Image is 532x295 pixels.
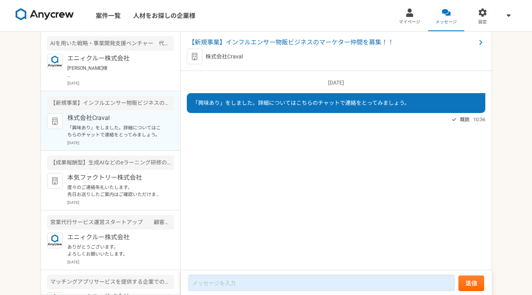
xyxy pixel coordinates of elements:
[188,38,476,47] span: 【新規事業】インフルエンサー物販ビジネスのマーケター仲間を募集！！
[67,140,174,146] p: [DATE]
[205,53,243,61] p: 株式会社Craval
[187,49,202,64] img: default_org_logo-42cde973f59100197ec2c8e796e4974ac8490bb5b08a0eb061ff975e4574aa76.png
[67,173,163,182] p: 本気ファクトリー株式会社
[67,124,163,138] p: 「興味あり」をしました。詳細についてはこちらのチャットで連絡をとってみましょう。
[67,65,163,79] p: [PERSON_NAME]様 ご連絡が遅くなってしまい、すみません。 ご興味をお持ちいただき、ありがとうございます。 本件、非常に多数の応募をいただいておりまして、社内で協議をしておりますので、...
[473,116,485,123] span: 10:36
[47,96,174,110] div: 【新規事業】インフルエンサー物販ビジネスのマーケター仲間を募集！！
[47,36,174,51] div: AIを用いた戦略・事業開発支援ベンチャー 代表のメンター（業務コンサルタント）
[47,233,63,248] img: logo_text_blue_01.png
[67,200,174,205] p: [DATE]
[67,244,163,258] p: ありがとうございます。 よろしくお願いいたします。
[67,259,174,265] p: [DATE]
[187,79,485,87] p: [DATE]
[435,19,457,25] span: メッセージ
[47,215,174,230] div: 営業代行サービス運営スタートアップ 顧客候補企業のご紹介業務
[193,100,410,106] span: 「興味あり」をしました。詳細についてはこちらのチャットで連絡をとってみましょう。
[16,8,74,21] img: 8DqYSo04kwAAAAASUVORK5CYII=
[67,54,163,63] p: エニィクルー株式会社
[47,155,174,170] div: 【成果報酬型】生成AIなどのeラーニング研修の商談トスアップ（営業顧問）
[460,115,469,124] span: 既読
[47,54,63,69] img: logo_text_blue_01.png
[67,80,174,86] p: [DATE]
[399,19,420,25] span: マイページ
[67,113,163,123] p: 株式会社Craval
[458,276,484,291] button: 送信
[47,275,174,289] div: マッチングアプリサービスを提供する企業でのPM、Pdmポジションを募集！
[478,19,487,25] span: 設定
[67,233,163,242] p: エニィクルー株式会社
[47,113,63,129] img: default_org_logo-42cde973f59100197ec2c8e796e4974ac8490bb5b08a0eb061ff975e4574aa76.png
[67,184,163,198] p: 度々のご連絡失礼いたします。 先日お送りしたご案内はご確認いただけましたでしょうか。 お忙しいところ恐縮ですが、ぜひ一度お打ち合わせのお時間をいただければと思い、改めてご連絡させていただきました...
[47,173,63,189] img: default_org_logo-42cde973f59100197ec2c8e796e4974ac8490bb5b08a0eb061ff975e4574aa76.png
